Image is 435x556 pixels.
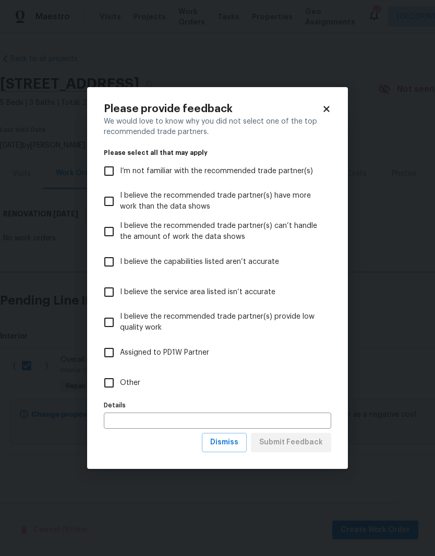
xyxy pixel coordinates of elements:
[120,311,323,333] span: I believe the recommended trade partner(s) provide low quality work
[104,402,331,408] label: Details
[104,104,322,114] h2: Please provide feedback
[120,257,279,268] span: I believe the capabilities listed aren’t accurate
[120,166,313,177] span: I’m not familiar with the recommended trade partner(s)
[210,436,238,449] span: Dismiss
[120,221,323,243] span: I believe the recommended trade partner(s) can’t handle the amount of work the data shows
[120,287,275,298] span: I believe the service area listed isn’t accurate
[120,347,209,358] span: Assigned to PD1W Partner
[120,378,140,389] span: Other
[120,190,323,212] span: I believe the recommended trade partner(s) have more work than the data shows
[104,116,331,137] div: We would love to know why you did not select one of the top recommended trade partners.
[202,433,247,452] button: Dismiss
[104,150,331,156] legend: Please select all that may apply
